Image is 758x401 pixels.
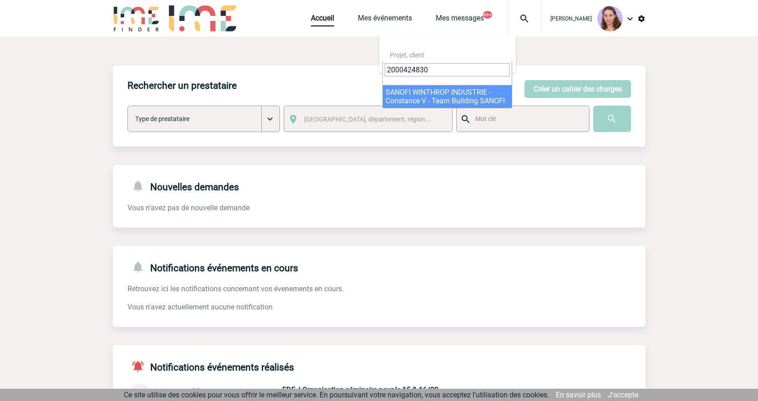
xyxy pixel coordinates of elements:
span: EDF / Organisation séminaire pour le 15 & 16/09 [282,386,438,394]
img: 101030-1.png [597,6,623,31]
a: En savoir plus [556,391,601,399]
span: [PERSON_NAME] [550,15,592,22]
a: Mes événements [358,14,412,26]
span: Vous n'avez pas de nouvelle demande [127,203,249,212]
input: Mot clé [473,113,581,125]
h4: Notifications événements en cours [127,260,298,274]
h4: Rechercher un prestataire [127,80,237,91]
img: notifications-24-px-g.png [131,179,150,193]
button: 99+ [483,11,492,19]
span: admin 16 (1) [158,387,201,396]
span: [GEOGRAPHIC_DATA], département, région... [304,116,431,123]
span: Vous n'avez actuellement aucune notification [127,303,273,311]
span: Projet, client [390,51,424,59]
a: J'accepte [608,391,638,399]
h4: Notifications événements réalisés [127,360,294,373]
a: Mes messages [436,14,484,26]
h4: Nouvelles demandes [127,179,239,193]
img: IME-Finder [113,5,160,31]
img: notifications-24-px-g.png [131,260,150,274]
img: notifications-active-24-px-r.png [131,360,150,373]
a: Accueil [311,14,334,26]
li: SANOFI WINTHROP INDUSTRIE - Constance V - Team Building SANOFI [383,85,512,108]
span: Retrouvez ici les notifications concernant vos évenements en cours. [127,284,344,293]
span: Ce site utilise des cookies pour vous offrir le meilleur service. En poursuivant votre navigation... [124,391,549,399]
input: Submit [593,106,631,132]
